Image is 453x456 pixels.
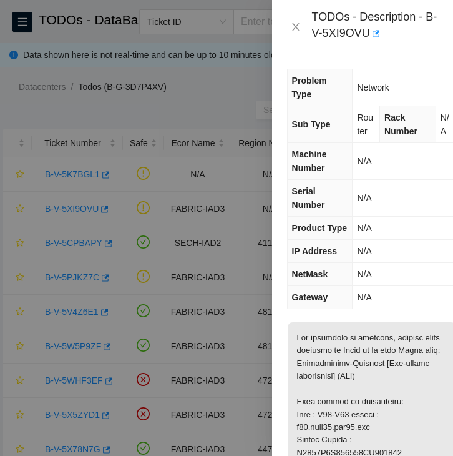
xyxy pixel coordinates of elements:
span: NetMask [292,269,328,279]
span: Network [357,82,389,92]
div: TODOs - Description - B-V-5XI9OVU [312,10,438,44]
span: Serial Number [292,186,325,210]
span: N/A [357,269,371,279]
span: N/A [441,112,449,136]
span: N/A [357,193,371,203]
span: Sub Type [292,119,331,129]
span: close [291,22,301,32]
span: Machine Number [292,149,327,173]
span: IP Address [292,246,337,256]
span: Product Type [292,223,347,233]
span: N/A [357,246,371,256]
span: Router [357,112,373,136]
span: Rack Number [384,112,417,136]
span: N/A [357,223,371,233]
span: Gateway [292,292,328,302]
span: Problem Type [292,76,327,99]
span: N/A [357,156,371,166]
button: Close [287,21,304,33]
span: N/A [357,292,371,302]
